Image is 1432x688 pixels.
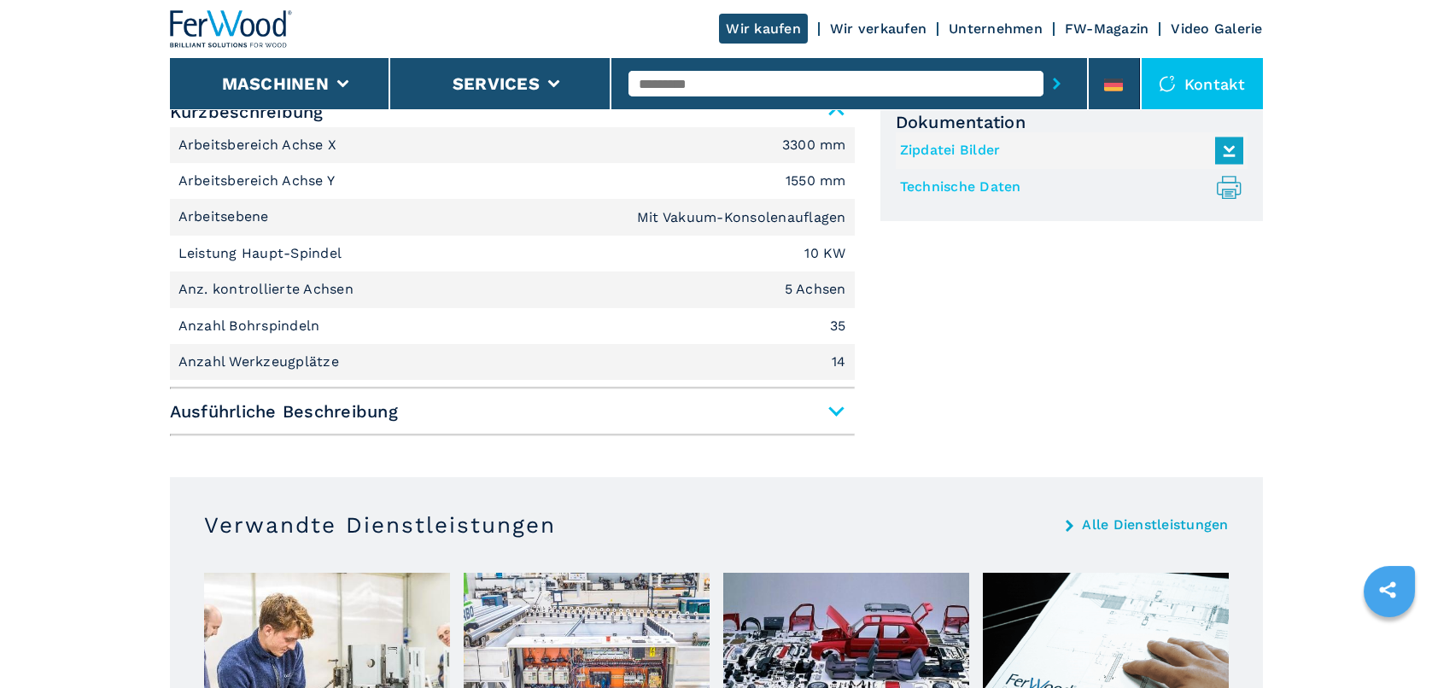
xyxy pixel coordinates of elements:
[832,355,846,369] em: 14
[830,319,846,333] em: 35
[453,73,540,94] button: Services
[178,172,340,190] p: Arbeitsbereich Achse Y
[1082,518,1228,532] a: Alle Dienstleistungen
[637,211,846,224] em: Mit Vakuum-Konsolenauflagen
[1065,20,1149,37] a: FW-Magazin
[719,14,808,44] a: Wir kaufen
[896,112,1248,132] span: Dokumentation
[204,511,556,539] h3: Verwandte Dienstleistungen
[170,96,855,127] span: Kurzbeschreibung
[1366,568,1409,611] a: sharethis
[949,20,1043,37] a: Unternehmen
[170,396,855,427] span: Ausführliche Beschreibung
[178,244,347,263] p: Leistung Haupt-Spindel
[178,353,344,371] p: Anzahl Werkzeugplätze
[170,10,293,48] img: Ferwood
[1359,611,1419,675] iframe: Chat
[1159,75,1176,92] img: Kontakt
[178,317,324,335] p: Anzahl Bohrspindeln
[785,283,846,296] em: 5 Achsen
[830,20,926,37] a: Wir verkaufen
[782,138,846,152] em: 3300 mm
[786,174,846,188] em: 1550 mm
[1142,58,1263,109] div: Kontakt
[804,247,845,260] em: 10 KW
[178,280,359,299] p: Anz. kontrollierte Achsen
[222,73,329,94] button: Maschinen
[178,136,342,155] p: Arbeitsbereich Achse X
[900,137,1235,165] a: Zipdatei Bilder
[178,207,273,226] p: Arbeitsebene
[1171,20,1262,37] a: Video Galerie
[900,173,1235,201] a: Technische Daten
[1043,64,1070,103] button: submit-button
[170,127,855,381] div: Kurzbeschreibung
